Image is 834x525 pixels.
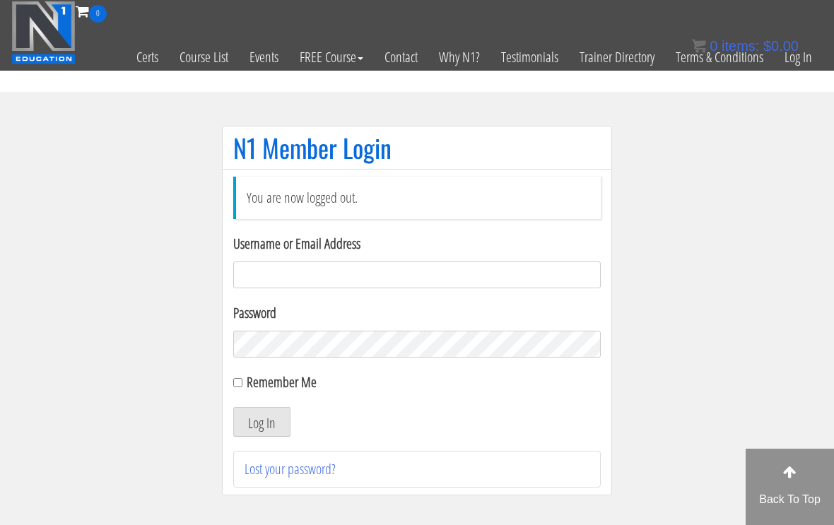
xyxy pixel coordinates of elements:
[239,23,289,92] a: Events
[245,459,336,478] a: Lost your password?
[763,38,799,54] bdi: 0.00
[491,23,569,92] a: Testimonials
[89,5,107,23] span: 0
[126,23,169,92] a: Certs
[428,23,491,92] a: Why N1?
[763,38,771,54] span: $
[692,38,799,54] a: 0 items: $0.00
[76,1,107,20] a: 0
[774,23,823,92] a: Log In
[233,302,601,324] label: Password
[692,39,706,53] img: icon11.png
[233,177,601,219] li: You are now logged out.
[233,134,601,162] h1: N1 Member Login
[289,23,374,92] a: FREE Course
[665,23,774,92] a: Terms & Conditions
[169,23,239,92] a: Course List
[746,491,834,508] p: Back To Top
[722,38,759,54] span: items:
[233,233,601,254] label: Username or Email Address
[710,38,717,54] span: 0
[569,23,665,92] a: Trainer Directory
[374,23,428,92] a: Contact
[11,1,76,64] img: n1-education
[247,372,317,391] label: Remember Me
[233,407,290,437] button: Log In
